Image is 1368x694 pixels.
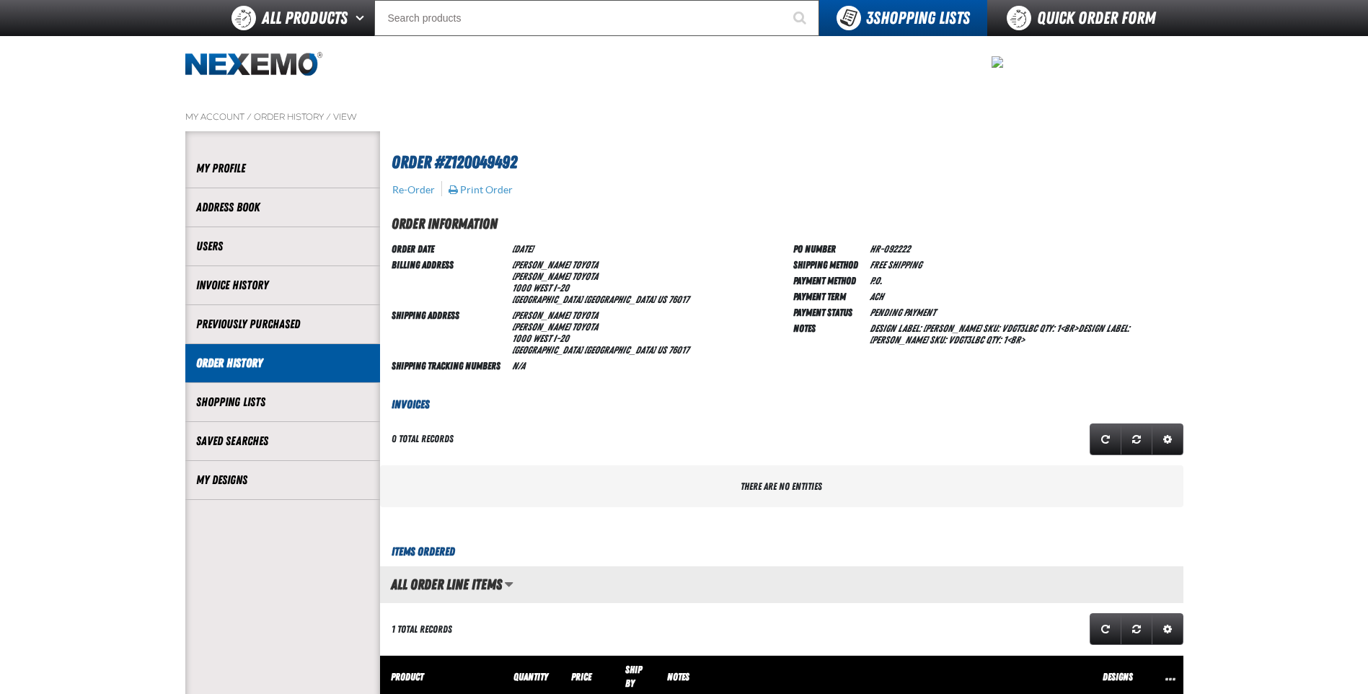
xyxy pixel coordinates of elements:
[870,307,935,318] span: Pending payment
[1090,613,1121,645] a: Refresh grid action
[326,111,331,123] span: /
[793,272,864,288] td: Payment Method
[392,152,517,172] span: Order #Z120049492
[262,5,348,31] span: All Products
[512,259,599,271] b: [PERSON_NAME] Toyota
[512,243,533,255] span: [DATE]
[196,472,369,488] a: My Designs
[512,344,583,356] span: [GEOGRAPHIC_DATA]
[196,238,369,255] a: Users
[668,294,689,305] bdo: 76017
[512,321,599,333] span: [PERSON_NAME] Toyota
[870,322,1130,346] span: Design Label: [PERSON_NAME] Sku: VDGT3LBC Qty: 1<br>Design Label: [PERSON_NAME] Sku: VDGT3LBC Qty...
[185,111,1183,123] nav: Breadcrumbs
[380,576,502,592] h2: All Order Line Items
[1090,423,1121,455] a: Refresh grid action
[657,294,666,305] span: US
[392,256,506,307] td: Billing Address
[196,160,369,177] a: My Profile
[657,344,666,356] span: US
[793,288,864,304] td: Payment Term
[392,623,452,636] div: 1 total records
[584,344,655,356] span: [GEOGRAPHIC_DATA]
[870,275,882,286] span: P.O.
[196,394,369,410] a: Shopping Lists
[380,396,1183,413] h3: Invoices
[185,52,322,77] a: Home
[793,240,864,256] td: PO Number
[333,111,357,123] a: View
[196,316,369,333] a: Previously Purchased
[185,111,244,123] a: My Account
[196,199,369,216] a: Address Book
[571,671,591,682] span: Price
[668,344,689,356] bdo: 76017
[1152,613,1183,645] a: Expand or Collapse Grid Settings
[870,291,883,302] span: ACH
[512,294,583,305] span: [GEOGRAPHIC_DATA]
[392,213,1183,234] h2: Order Information
[512,309,599,321] b: [PERSON_NAME] Toyota
[392,183,436,196] button: Re-Order
[992,56,1003,68] img: 2dd3be7795f1e860c5f7d334baa36dca.jpeg
[667,671,689,682] span: Notes
[793,256,864,272] td: Shipping Method
[196,277,369,294] a: Invoice History
[254,111,324,123] a: Order History
[391,671,423,682] span: Product
[741,480,822,492] span: There are no entities
[870,243,910,255] span: HR-092222
[1103,671,1133,682] span: Designs
[1121,423,1152,455] a: Reset grid action
[185,52,322,77] img: Nexemo logo
[504,572,513,597] button: Manage grid views. Current view is All Order Line Items
[392,357,506,373] td: Shipping Tracking Numbers
[448,183,513,196] button: Print Order
[866,8,970,28] span: Shopping Lists
[870,259,922,271] span: Free Shipping
[512,282,569,294] span: 1000 West I-20
[512,271,599,282] span: [PERSON_NAME] Toyota
[512,360,525,372] span: N/A
[793,304,864,320] td: Payment Status
[584,294,655,305] span: [GEOGRAPHIC_DATA]
[247,111,252,123] span: /
[392,240,506,256] td: Order Date
[392,307,506,357] td: Shipping Address
[380,543,1183,561] h3: Items Ordered
[512,333,569,344] span: 1000 West I-20
[196,433,369,449] a: Saved Searches
[1152,423,1183,455] a: Expand or Collapse Grid Settings
[793,320,864,347] td: Notes
[513,671,548,682] span: Quantity
[196,355,369,372] a: Order History
[1121,613,1152,645] a: Reset grid action
[625,664,642,689] span: Ship By
[392,432,454,446] div: 0 total records
[866,8,873,28] strong: 3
